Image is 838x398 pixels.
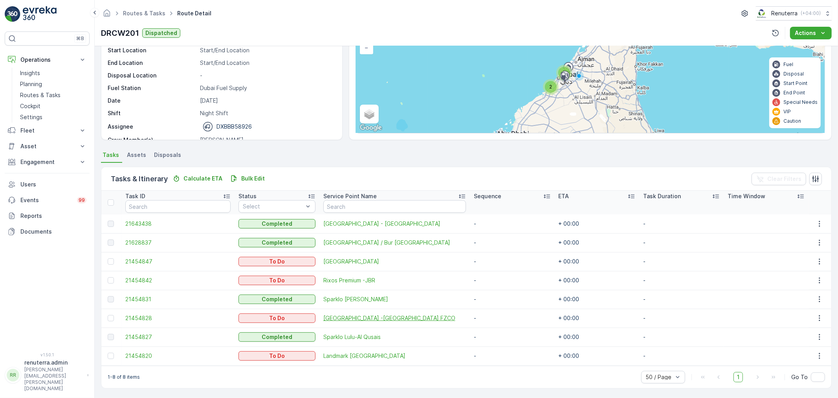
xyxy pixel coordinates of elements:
p: DXBBB58926 [216,123,252,131]
a: Settings [17,112,90,123]
p: Reports [20,212,86,220]
p: Completed [262,220,292,228]
a: Events99 [5,192,90,208]
p: Start/End Location [200,46,334,54]
td: - [470,290,554,309]
button: RRrenuterra.admin[PERSON_NAME][EMAIL_ADDRESS][PERSON_NAME][DOMAIN_NAME] [5,359,90,392]
p: Operations [20,56,74,64]
button: Operations [5,52,90,68]
p: Asset [20,142,74,150]
td: + 00:00 [555,328,639,346]
p: To Do [269,258,285,265]
p: To Do [269,276,285,284]
a: Zoom Out [361,42,372,53]
p: Bulk Edit [241,175,265,182]
img: logo [5,6,20,22]
div: Toggle Row Selected [108,353,114,359]
span: Tasks [103,151,119,159]
p: Shift [108,109,197,117]
a: 21454827 [125,333,231,341]
span: Landmark [GEOGRAPHIC_DATA] [323,352,466,360]
a: 21643438 [125,220,231,228]
p: Users [20,181,86,188]
p: [PERSON_NAME] [200,136,334,144]
button: Clear Filters [752,173,806,185]
a: Reports [5,208,90,224]
p: End Location [108,59,197,67]
td: + 00:00 [555,233,639,252]
p: [DATE] [200,97,334,105]
span: v 1.50.1 [5,352,90,357]
span: 21454820 [125,352,231,360]
p: Disposal Location [108,72,197,79]
span: 6 [563,70,566,76]
p: Start/End Location [200,59,334,67]
p: Dubai Fuel Supply [200,84,334,92]
a: Homepage [103,12,111,18]
div: Toggle Row Selected [108,277,114,284]
td: - [470,346,554,365]
p: To Do [269,314,285,322]
button: To Do [238,313,315,323]
p: DRCW201 [101,27,139,39]
div: Toggle Row Selected [108,296,114,302]
p: Tasks & Itinerary [111,173,168,184]
p: Insights [20,69,40,77]
input: Search [323,200,466,213]
span: 2 [549,84,552,90]
a: 21454828 [125,314,231,322]
p: Assignee [108,123,133,131]
p: Start Point [783,80,807,87]
div: RR [7,369,19,381]
td: + 00:00 [555,214,639,233]
span: Go To [791,373,808,381]
div: 6 [556,65,572,81]
td: + 00:00 [555,309,639,328]
span: Disposals [154,151,181,159]
a: 21454831 [125,295,231,303]
div: Toggle Row Selected [108,315,114,321]
a: Cockpit [17,101,90,112]
button: Completed [238,295,315,304]
div: Toggle Row Selected [108,334,114,340]
button: Dispatched [142,28,180,38]
a: Rixos Premium -JBR [323,276,466,284]
button: Calculate ETA [169,174,226,183]
a: Planning [17,79,90,90]
a: 21628837 [125,239,231,247]
td: + 00:00 [555,290,639,309]
p: To Do [269,352,285,360]
p: ( +04:00 ) [801,10,821,17]
p: End Point [783,90,805,96]
p: Sequence [474,192,501,200]
p: Time Window [728,192,765,200]
p: ⌘B [76,35,84,42]
p: Events [20,196,72,204]
span: Sparklo Lulu-Al Qusais [323,333,466,341]
p: 1-8 of 8 items [108,374,140,380]
img: Google [358,123,384,133]
button: Bulk Edit [227,174,268,183]
p: Renuterra [771,9,798,17]
div: 0 [356,8,825,133]
a: Routes & Tasks [123,10,165,17]
img: logo_light-DOdMpM7g.png [23,6,57,22]
td: - [639,290,724,309]
p: renuterra.admin [24,359,83,367]
td: - [470,309,554,328]
div: Toggle Row Selected [108,240,114,246]
td: - [470,252,554,271]
span: 21454842 [125,276,231,284]
td: - [639,214,724,233]
p: Cockpit [20,102,40,110]
p: Fuel Station [108,84,197,92]
div: Toggle Row Selected [108,258,114,265]
a: Sparklo Lulu-Rashidiya [323,295,466,303]
p: Caution [783,118,801,124]
a: 21454847 [125,258,231,265]
p: Dispatched [145,29,177,37]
